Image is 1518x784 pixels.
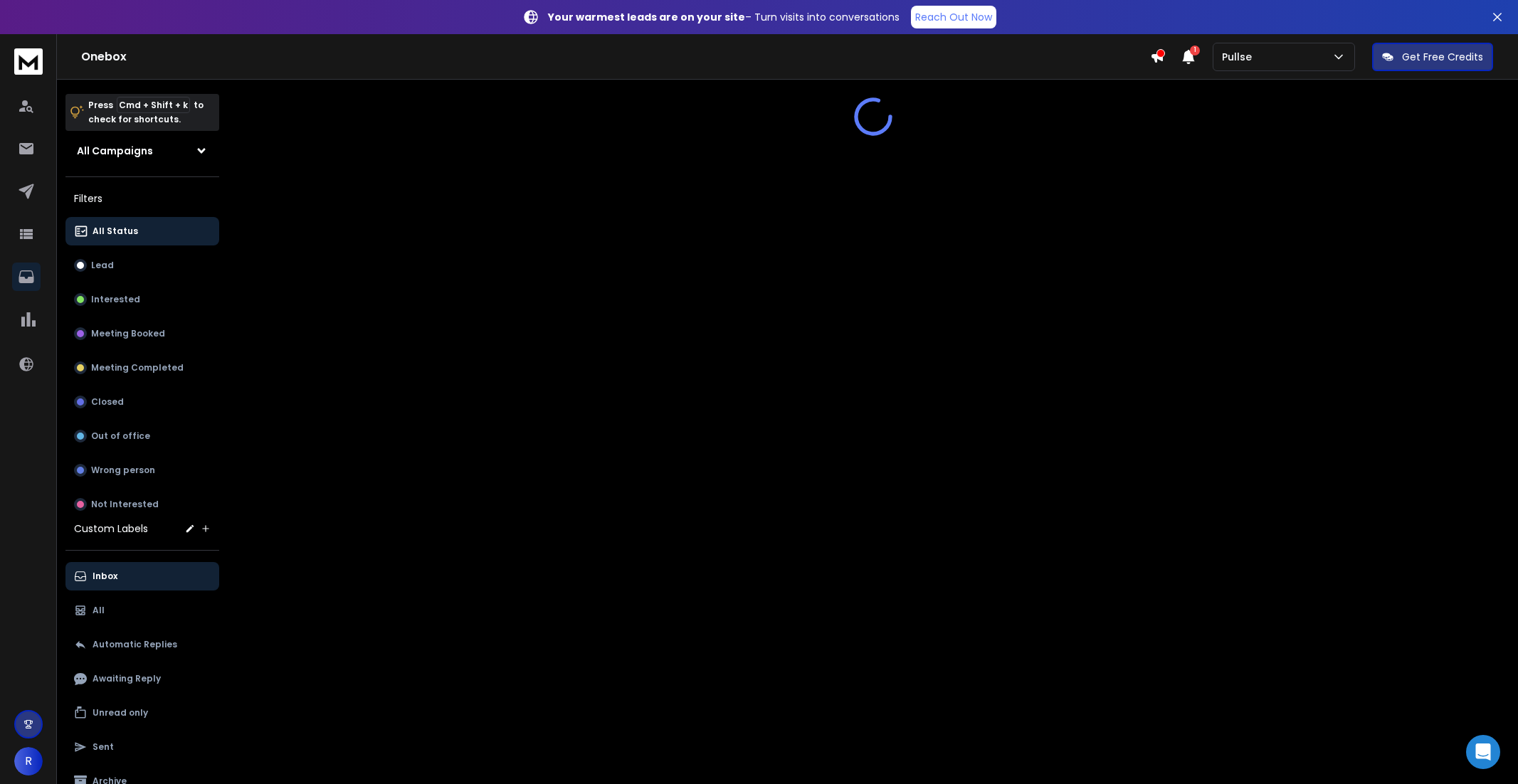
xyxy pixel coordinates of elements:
[65,251,219,280] button: Lead
[915,10,992,24] p: Reach Out Now
[1402,50,1483,64] p: Get Free Credits
[911,6,996,28] a: Reach Out Now
[93,707,148,719] p: Unread only
[88,98,204,127] p: Press to check for shortcuts.
[65,562,219,590] button: Inbox
[93,673,161,684] p: Awaiting Reply
[65,422,219,450] button: Out of office
[81,48,1150,65] h1: Onebox
[91,465,155,476] p: Wrong person
[91,499,159,510] p: Not Interested
[65,189,219,208] h3: Filters
[74,521,148,536] h3: Custom Labels
[65,217,219,245] button: All Status
[14,48,43,75] img: logo
[65,354,219,382] button: Meeting Completed
[1372,43,1493,71] button: Get Free Credits
[117,97,190,113] span: Cmd + Shift + k
[91,328,165,339] p: Meeting Booked
[93,741,114,753] p: Sent
[91,430,150,442] p: Out of office
[91,294,140,305] p: Interested
[14,747,43,775] button: R
[548,10,745,24] strong: Your warmest leads are on your site
[93,639,177,650] p: Automatic Replies
[65,490,219,519] button: Not Interested
[1466,735,1500,769] div: Open Intercom Messenger
[65,456,219,484] button: Wrong person
[93,226,138,237] p: All Status
[65,285,219,314] button: Interested
[65,137,219,165] button: All Campaigns
[65,596,219,625] button: All
[91,396,124,408] p: Closed
[93,571,117,582] p: Inbox
[91,362,184,374] p: Meeting Completed
[91,260,114,271] p: Lead
[65,664,219,693] button: Awaiting Reply
[65,630,219,659] button: Automatic Replies
[65,733,219,761] button: Sent
[1222,50,1258,64] p: Pullse
[77,144,153,158] h1: All Campaigns
[65,388,219,416] button: Closed
[65,319,219,348] button: Meeting Booked
[93,605,105,616] p: All
[65,699,219,727] button: Unread only
[1190,46,1200,55] span: 1
[548,10,900,24] p: – Turn visits into conversations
